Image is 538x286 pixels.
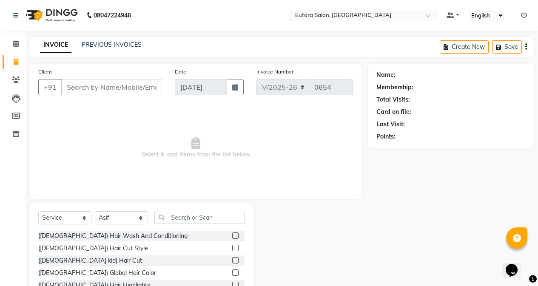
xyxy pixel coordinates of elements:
iframe: chat widget [502,252,529,278]
div: Name: [376,71,396,79]
img: logo [22,3,80,27]
button: Save [492,40,522,54]
b: 08047224946 [94,3,131,27]
a: PREVIOUS INVOICES [82,41,142,48]
div: ([DEMOGRAPHIC_DATA] kid) Hair Cut [38,256,142,265]
div: Total Visits: [376,95,410,104]
button: +91 [38,79,62,95]
span: Select & add items from the list below [38,105,353,190]
div: ([DEMOGRAPHIC_DATA]) Global Hair Color [38,269,156,278]
button: Create New [440,40,489,54]
label: Client [38,68,52,76]
label: Date [175,68,186,76]
div: Points: [376,132,396,141]
div: Last Visit: [376,120,405,129]
div: ([DEMOGRAPHIC_DATA]) Hair Cut Style [38,244,148,253]
a: INVOICE [40,37,71,53]
input: Search or Scan [154,211,245,224]
div: Card on file: [376,108,411,116]
div: Membership: [376,83,413,92]
input: Search by Name/Mobile/Email/Code [61,79,162,95]
div: ([DEMOGRAPHIC_DATA]) Hair Wash And Conditioning [38,232,188,241]
label: Invoice Number [256,68,293,76]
